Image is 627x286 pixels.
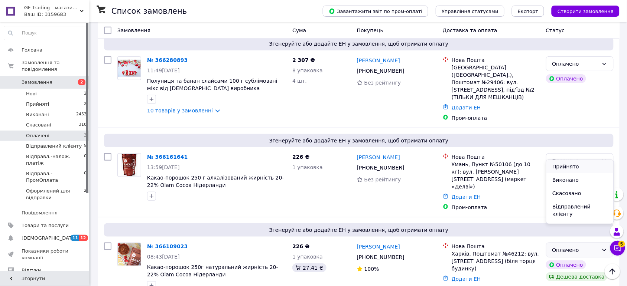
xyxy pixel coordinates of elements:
[357,57,400,64] a: [PERSON_NAME]
[121,154,137,177] img: Фото товару
[357,68,405,74] span: [PHONE_NUMBER]
[84,132,87,139] span: 3
[452,161,540,190] div: Умань, Пункт №50106 (до 10 кг): вул. [PERSON_NAME][STREET_ADDRESS] (маркет «Делві»)
[147,57,188,63] a: № 366280893
[26,91,37,97] span: Нові
[79,235,88,241] span: 12
[107,226,611,234] span: Згенеруйте або додайте ЕН у замовлення, щоб отримати оплату
[552,157,598,165] div: Оплачено
[292,57,315,63] span: 2 307 ₴
[546,74,586,83] div: Оплачено
[84,143,87,149] span: 5
[118,60,141,77] img: Фото товару
[443,27,497,33] span: Доставка та оплата
[22,235,77,241] span: [DEMOGRAPHIC_DATA]
[292,254,323,260] span: 1 упаковка
[364,266,379,272] span: 100%
[24,4,80,11] span: GF Trading - магазин сублімованих ягід та інгедієнтів для кондитерів
[78,79,85,85] span: 2
[292,263,326,272] div: 27.41 ₴
[357,27,383,33] span: Покупець
[292,27,306,33] span: Cума
[147,154,188,160] a: № 366161641
[117,56,141,80] a: Фото товару
[546,272,608,281] div: Дешева доставка
[364,80,401,86] span: Без рейтингу
[147,243,188,249] a: № 366109023
[357,254,405,260] span: [PHONE_NUMBER]
[552,246,598,254] div: Оплачено
[452,250,540,272] div: Харків, Поштомат №46212: вул. [STREET_ADDRESS] (біля торця будинку)
[147,164,180,170] span: 13:59[DATE]
[546,160,613,173] li: Прийнято
[552,6,620,17] button: Створити замовлення
[605,264,620,279] button: Наверх
[147,68,180,73] span: 11:49[DATE]
[22,267,41,274] span: Відгуки
[518,9,539,14] span: Експорт
[107,40,611,47] span: Згенеруйте або додайте ЕН у замовлення, щоб отримати оплату
[329,8,422,14] span: Завантажити звіт по пром-оплаті
[111,7,187,16] h1: Список замовлень
[364,177,401,183] span: Без рейтингу
[26,101,49,108] span: Прийняті
[452,64,540,101] div: [GEOGRAPHIC_DATA] ([GEOGRAPHIC_DATA].), Поштомат №29406: вул. [STREET_ADDRESS], під'їзд №2 (ТІЛЬК...
[22,222,69,229] span: Товари та послуги
[546,27,565,33] span: Статус
[117,153,141,177] a: Фото товару
[147,108,213,114] a: 10 товарів у замовленні
[292,78,307,84] span: 4 шт.
[22,47,42,53] span: Головна
[107,137,611,144] span: Згенеруйте або додайте ЕН у замовлення, щоб отримати оплату
[147,175,284,188] span: Какао-порошок 250 г алкалізований жирність 20-22% Olam Cocoa Нідерланди
[147,254,180,260] span: 08:43[DATE]
[22,248,69,261] span: Показники роботи компанії
[26,143,82,149] span: Відправлений клієнту
[546,173,613,187] li: Виконано
[22,59,89,73] span: Замовлення та повідомлення
[323,6,428,17] button: Завантажити звіт по пром-оплаті
[546,200,613,221] li: Відправлений клієнту
[117,243,141,266] a: Фото товару
[452,114,540,122] div: Пром-оплата
[292,68,323,73] span: 8 упаковка
[26,188,84,201] span: Оформлений для відправки
[452,56,540,64] div: Нова Пошта
[84,91,87,97] span: 2
[452,204,540,211] div: Пром-оплата
[552,60,598,68] div: Оплачено
[117,27,150,33] span: Замовлення
[546,260,586,269] div: Оплачено
[610,241,625,256] button: Чат з покупцем5
[84,101,87,108] span: 2
[452,194,481,200] a: Додати ЕН
[452,105,481,111] a: Додати ЕН
[84,188,87,201] span: 2
[84,170,87,184] span: 0
[452,243,540,250] div: Нова Пошта
[4,26,87,40] input: Пошук
[22,210,58,216] span: Повідомлення
[26,122,51,128] span: Скасовані
[26,170,84,184] span: Відправл.- ПромОплата
[558,9,614,14] span: Створити замовлення
[442,9,498,14] span: Управління статусами
[147,78,277,91] span: Полуниця та банан слайсами 100 г сублімовані мікс від [DEMOGRAPHIC_DATA] виробника
[357,154,400,161] a: [PERSON_NAME]
[26,132,49,139] span: Оплачені
[79,122,87,128] span: 310
[357,165,405,171] span: [PHONE_NUMBER]
[546,221,613,241] li: Відправл.-налож. платіж
[22,79,52,86] span: Замовлення
[292,154,309,160] span: 226 ₴
[147,264,278,277] a: Какао-порошок 250г натуральний жирність 20-22% Olam Cocoa Нідерланди
[546,187,613,200] li: Скасовано
[71,235,79,241] span: 11
[292,164,323,170] span: 1 упаковка
[618,241,625,247] span: 5
[512,6,545,17] button: Експорт
[544,8,620,14] a: Створити замовлення
[436,6,504,17] button: Управління статусами
[452,153,540,161] div: Нова Пошта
